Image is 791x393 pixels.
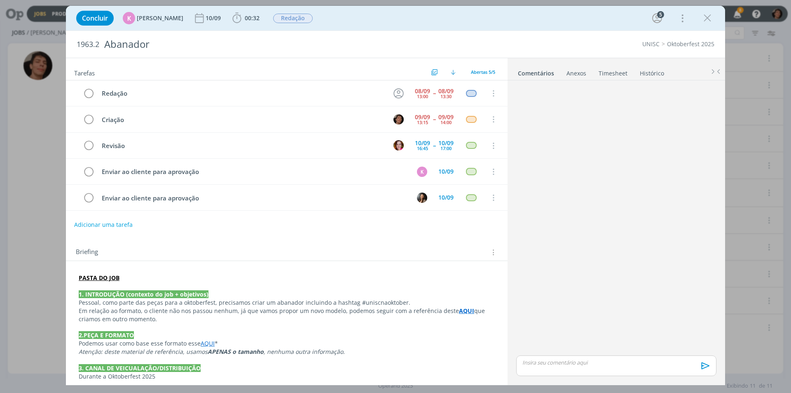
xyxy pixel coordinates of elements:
a: Timesheet [598,66,628,78]
button: Adicionar uma tarefa [74,217,133,232]
div: 10/09 [415,140,430,146]
div: K [417,167,427,177]
span: -- [433,116,435,122]
div: Revisão [98,141,386,151]
div: 13:30 [440,94,452,99]
button: 00:32 [230,12,262,25]
span: -- [433,90,435,96]
div: 08/09 [415,88,430,94]
em: , nenhuma outra informação. [264,348,345,355]
div: Enviar ao cliente para aprovação [98,193,409,203]
button: B [416,191,428,204]
div: Enviar ao cliente para aprovação [98,167,409,177]
div: dialog [66,6,725,385]
span: -- [433,143,435,148]
button: B [392,139,405,152]
span: [PERSON_NAME] [137,15,183,21]
span: Tarefas [74,67,95,77]
div: Anexos [566,69,586,78]
button: K[PERSON_NAME] [123,12,183,24]
a: Histórico [639,66,665,78]
button: Concluir [76,11,114,26]
div: 17:00 [440,146,452,151]
span: 1963.2 [77,40,99,49]
span: Redação [273,14,313,23]
a: AQUI [459,307,474,315]
strong: 2.PEÇA E FORMATO [79,331,134,339]
div: Criação [98,115,386,125]
a: AQUI [201,339,215,347]
div: 13:00 [417,94,428,99]
div: 10/09 [438,140,454,146]
div: 16:45 [417,146,428,151]
a: Comentários [517,66,555,78]
p: Podemos usar como base esse formato esse * [79,339,495,348]
div: Abanador [101,34,445,54]
span: Abertas 5/5 [471,69,495,75]
div: 10/09 [206,15,222,21]
div: K [123,12,135,24]
em: Atenção: deste material de referência, usamos [79,348,208,355]
div: 08/09 [438,88,454,94]
strong: 1. INTRODUÇÃO (contexto do job + objetivos) [79,290,208,298]
div: 14:00 [440,120,452,125]
span: 00:32 [245,14,260,22]
img: B [417,193,427,203]
div: 10/09 [438,169,454,174]
img: P [393,114,404,125]
p: Pessoal, como parte das peças para a oktoberfest, precisamos criar um abanador incluindo a hashta... [79,299,495,307]
button: Redação [273,13,313,24]
button: P [392,113,405,125]
img: arrow-down.svg [451,70,456,75]
a: UNISC [642,40,660,48]
img: B [393,140,404,151]
a: Oktoberfest 2025 [667,40,714,48]
em: APENAS o tamanho [208,348,264,355]
div: 09/09 [438,114,454,120]
div: Redação [98,88,386,99]
span: Concluir [82,15,108,21]
span: Briefing [76,247,98,258]
button: 5 [651,12,664,25]
a: PASTA DO JOB [79,274,119,282]
p: Em relação ao formato, o cliente não nos passou nenhum, já que vamos propor um novo modelo, podem... [79,307,495,323]
div: 10/09 [438,195,454,200]
strong: 3. CANAL DE VEICUALAÇÃO/DISTRIBUIÇÃO [79,364,201,372]
div: 13:15 [417,120,428,125]
p: Durante a Oktoberfest 2025 [79,372,495,381]
div: 5 [657,11,664,18]
button: K [416,165,428,178]
div: 09/09 [415,114,430,120]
